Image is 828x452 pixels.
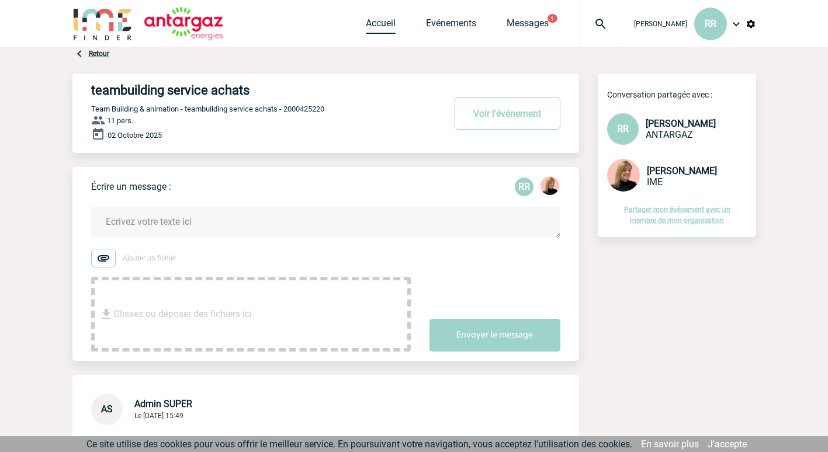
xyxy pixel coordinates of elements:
h4: teambuilding service achats [91,83,410,98]
span: Team Building & animation - teambuilding service achats - 2000425220 [91,105,324,113]
a: Accueil [366,18,396,34]
a: Evénements [426,18,476,34]
p: Conversation partagée avec : [607,90,756,99]
span: [PERSON_NAME] [646,118,716,129]
span: 11 pers. [107,116,133,125]
span: [PERSON_NAME] [647,165,717,176]
span: Admin SUPER [134,398,192,409]
a: Retour [89,50,109,58]
img: file_download.svg [99,307,113,321]
a: Partager mon événement avec un membre de mon organisation [624,206,730,225]
img: 131233-0.png [541,176,559,195]
a: En savoir plus [641,439,699,450]
span: RR [705,18,716,29]
p: RR [515,178,533,196]
img: 131233-0.png [607,159,640,192]
button: 1 [548,14,557,23]
span: [PERSON_NAME] [634,20,687,28]
span: Le [DATE] 15:49 [134,412,183,420]
span: Glissez ou déposer des fichiers ici [113,285,252,343]
span: ANTARGAZ [646,129,693,140]
span: 02 Octobre 2025 [108,131,162,140]
button: Voir l'événement [455,97,560,130]
span: IME [647,176,663,187]
a: Messages [507,18,549,34]
div: Romane RUFFIN [515,178,533,196]
span: RR [617,123,629,134]
img: IME-Finder [72,7,133,40]
span: AS [101,404,113,415]
p: Écrire un message : [91,181,171,192]
span: Ajouter un fichier [123,254,176,262]
a: J'accepte [708,439,747,450]
span: Ce site utilise des cookies pour vous offrir le meilleur service. En poursuivant votre navigation... [86,439,632,450]
button: Envoyer le message [429,319,560,352]
div: Estelle PERIOU [541,176,559,197]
